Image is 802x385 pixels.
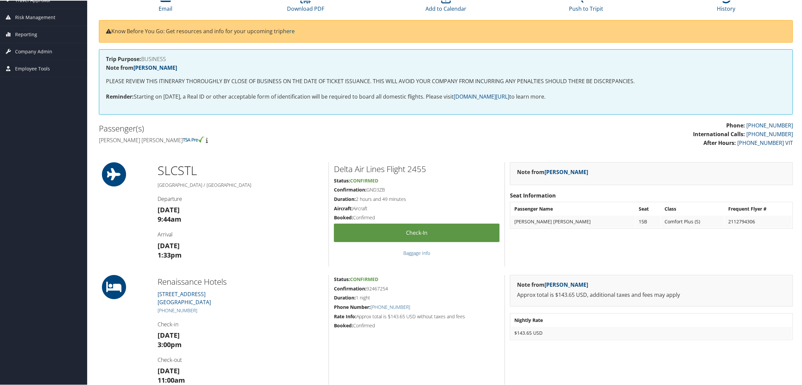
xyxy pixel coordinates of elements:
p: Approx total is $143.65 USD, additional taxes and fees may apply [517,290,786,299]
h5: Confirmed [334,214,500,220]
strong: After Hours: [703,139,736,146]
h5: Approx total is $143.65 USD without taxes and fees [334,313,500,319]
h5: Aircraft [334,205,500,211]
strong: Booked: [334,322,353,328]
strong: Confirmation: [334,186,366,192]
span: Reporting [15,25,37,42]
th: Nightly Rate [511,314,792,326]
strong: 3:00pm [158,339,182,348]
strong: 11:00am [158,375,185,384]
h4: Arrival [158,230,324,237]
strong: Trip Purpose: [106,55,141,62]
strong: [DATE] [158,240,180,250]
h5: [GEOGRAPHIC_DATA] / [GEOGRAPHIC_DATA] [158,181,324,188]
h2: Renaissance Hotels [158,275,324,287]
strong: Phone: [726,121,745,128]
strong: 9:44am [158,214,181,223]
h5: 2 hours and 49 minutes [334,195,500,202]
h4: [PERSON_NAME] [PERSON_NAME] [99,136,441,143]
td: [PERSON_NAME] [PERSON_NAME] [511,215,635,227]
a: [PERSON_NAME] [133,63,177,71]
a: [DOMAIN_NAME][URL] [454,92,509,100]
strong: Duration: [334,195,356,202]
a: Check-in [334,223,500,241]
strong: Seat Information [510,191,556,199]
a: here [283,27,295,34]
span: Confirmed [350,275,378,282]
a: [PERSON_NAME] [545,280,588,288]
strong: Status: [334,177,350,183]
strong: Aircraft: [334,205,353,211]
a: [PHONE_NUMBER] [370,303,410,310]
a: [STREET_ADDRESS][GEOGRAPHIC_DATA] [158,290,211,305]
a: [PHONE_NUMBER] [746,121,793,128]
h1: SLC STL [158,162,324,178]
a: [PHONE_NUMBER] [158,307,197,313]
h5: 92467254 [334,285,500,291]
span: Employee Tools [15,60,50,76]
h5: GND3ZB [334,186,500,192]
h2: Delta Air Lines Flight 2455 [334,163,500,174]
a: Baggage Info [403,249,430,256]
strong: Note from [517,168,588,175]
h2: Passenger(s) [99,122,441,133]
span: Company Admin [15,43,52,59]
h5: 1 night [334,294,500,300]
a: [PERSON_NAME] [545,168,588,175]
td: Comfort Plus (S) [661,215,724,227]
strong: [DATE] [158,366,180,375]
td: $143.65 USD [511,326,792,338]
span: Confirmed [350,177,378,183]
h4: Check-in [158,320,324,327]
th: Class [661,202,724,214]
h4: Departure [158,195,324,202]
strong: Note from [517,280,588,288]
th: Seat [636,202,661,214]
strong: Duration: [334,294,356,300]
p: Starting on [DATE], a Real ID or other acceptable form of identification will be required to boar... [106,92,786,101]
strong: Rate Info: [334,313,356,319]
strong: [DATE] [158,330,180,339]
a: [PHONE_NUMBER] [746,130,793,137]
strong: 1:33pm [158,250,182,259]
p: PLEASE REVIEW THIS ITINERARY THOROUGHLY BY CLOSE OF BUSINESS ON THE DATE OF TICKET ISSUANCE. THIS... [106,76,786,85]
strong: Note from [106,63,177,71]
h4: Check-out [158,355,324,363]
td: 2112794306 [725,215,792,227]
p: Know Before You Go: Get resources and info for your upcoming trip [106,26,786,35]
h4: BUSINESS [106,56,786,61]
td: 15B [636,215,661,227]
strong: Phone Number: [334,303,370,310]
h5: Confirmed [334,322,500,328]
img: tsa-precheck.png [183,136,205,142]
th: Passenger Name [511,202,635,214]
strong: Status: [334,275,350,282]
strong: International Calls: [693,130,745,137]
th: Frequent Flyer # [725,202,792,214]
span: Risk Management [15,8,55,25]
a: [PHONE_NUMBER] VIT [737,139,793,146]
strong: Reminder: [106,92,134,100]
strong: [DATE] [158,205,180,214]
strong: Booked: [334,214,353,220]
strong: Confirmation: [334,285,366,291]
